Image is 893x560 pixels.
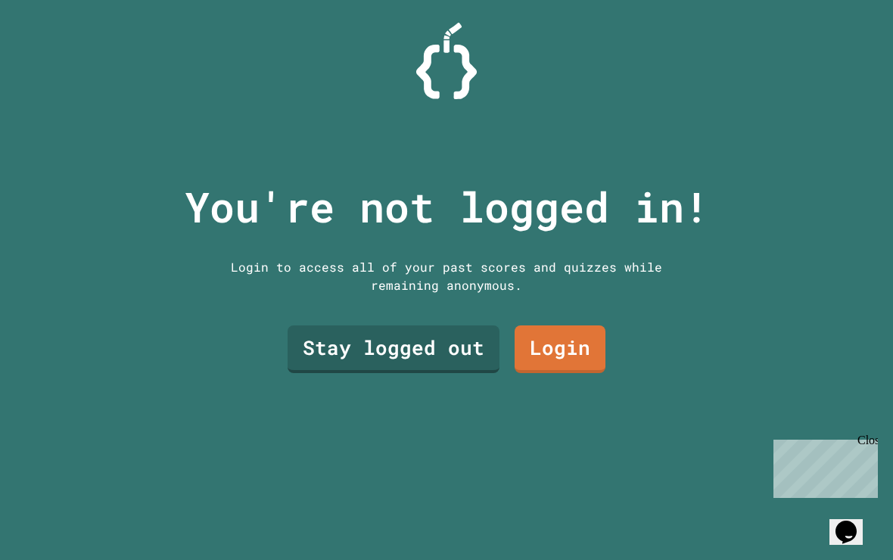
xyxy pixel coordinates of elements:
[416,23,477,99] img: Logo.svg
[219,258,674,294] div: Login to access all of your past scores and quizzes while remaining anonymous.
[185,176,709,238] p: You're not logged in!
[288,325,499,373] a: Stay logged out
[515,325,605,373] a: Login
[6,6,104,96] div: Chat with us now!Close
[767,434,878,498] iframe: chat widget
[829,499,878,545] iframe: chat widget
